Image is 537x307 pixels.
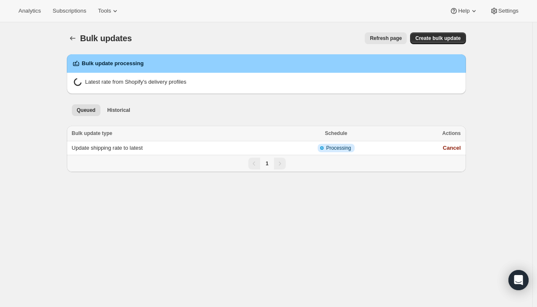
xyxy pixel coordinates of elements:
[442,130,461,136] span: Actions
[326,145,351,151] span: Processing
[18,8,41,14] span: Analytics
[370,35,402,42] span: Refresh page
[266,161,268,167] span: 1
[72,145,143,151] span: Update shipping rate to latest
[13,5,46,17] button: Analytics
[498,8,519,14] span: Settings
[410,32,466,44] button: Create bulk update
[445,5,483,17] button: Help
[485,5,524,17] button: Settings
[47,5,91,17] button: Subscriptions
[77,107,96,114] span: Queued
[415,35,461,42] span: Create bulk update
[443,145,461,151] button: Cancel
[67,155,466,172] nav: Pagination
[107,107,130,114] span: Historical
[93,5,124,17] button: Tools
[67,32,79,44] button: Bulk updates
[82,59,144,68] h2: Bulk update processing
[365,32,407,44] button: Refresh page
[53,8,86,14] span: Subscriptions
[508,270,529,290] div: Open Intercom Messenger
[458,8,469,14] span: Help
[325,130,347,136] span: Schedule
[80,34,132,43] span: Bulk updates
[98,8,111,14] span: Tools
[72,130,113,136] span: Bulk update type
[74,78,459,89] div: Latest rate from Shopify's delivery profiles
